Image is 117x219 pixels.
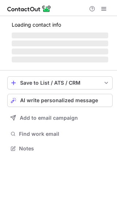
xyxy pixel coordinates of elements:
button: save-profile-one-click [7,76,113,89]
span: ‌ [12,49,108,54]
button: Notes [7,143,113,154]
span: ‌ [12,57,108,62]
img: ContactOut v5.3.10 [7,4,51,13]
button: AI write personalized message [7,94,113,107]
span: ‌ [12,41,108,46]
span: Add to email campaign [20,115,78,121]
p: Loading contact info [12,22,108,28]
span: Find work email [19,131,110,137]
button: Find work email [7,129,113,139]
span: ‌ [12,32,108,38]
span: AI write personalized message [20,97,98,103]
div: Save to List / ATS / CRM [20,80,100,86]
span: Notes [19,145,110,152]
button: Add to email campaign [7,111,113,124]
